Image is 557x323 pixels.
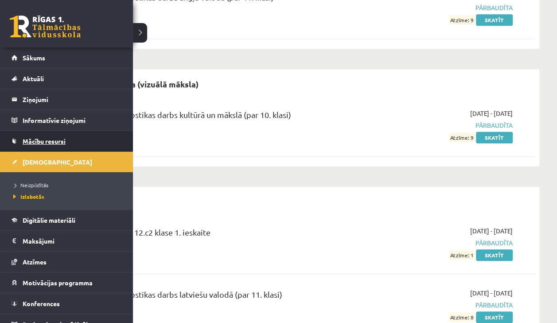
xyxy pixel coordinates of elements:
[476,311,513,323] a: Skatīt
[23,299,60,307] span: Konferences
[11,181,124,189] a: Neizpildītās
[66,288,359,305] div: 12.c2 klases diagnostikas darbs latviešu valodā (par 11. klasi)
[23,137,66,145] span: Mācību resursi
[470,109,513,118] span: [DATE] - [DATE]
[11,193,124,201] a: Izlabotās
[11,181,48,189] span: Neizpildītās
[23,110,122,130] legend: Informatīvie ziņojumi
[476,14,513,26] a: Skatīt
[470,288,513,298] span: [DATE] - [DATE]
[12,47,122,68] a: Sākums
[12,272,122,293] a: Motivācijas programma
[66,226,359,243] div: Latviešu valoda JK 12.c2 klase 1. ieskaite
[12,110,122,130] a: Informatīvie ziņojumi
[12,293,122,314] a: Konferences
[449,312,475,322] span: Atzīme: 8
[23,258,47,266] span: Atzīmes
[373,121,513,130] span: Pārbaudīta
[12,231,122,251] a: Maksājumi
[12,152,122,172] a: [DEMOGRAPHIC_DATA]
[476,249,513,261] a: Skatīt
[476,132,513,143] a: Skatīt
[12,89,122,110] a: Ziņojumi
[23,158,92,166] span: [DEMOGRAPHIC_DATA]
[12,210,122,230] a: Digitālie materiāli
[449,133,475,142] span: Atzīme: 9
[23,216,75,224] span: Digitālie materiāli
[23,89,122,110] legend: Ziņojumi
[449,15,475,24] span: Atzīme: 9
[12,68,122,89] a: Aktuāli
[10,16,81,38] a: Rīgas 1. Tālmācības vidusskola
[66,109,359,125] div: 11.c2 klases diagnostikas darbs kultūrā un mākslā (par 10. klasi)
[23,231,122,251] legend: Maksājumi
[373,3,513,12] span: Pārbaudīta
[23,75,44,83] span: Aktuāli
[23,54,45,62] span: Sākums
[373,238,513,248] span: Pārbaudīta
[11,193,44,200] span: Izlabotās
[449,250,475,260] span: Atzīme: 1
[12,131,122,151] a: Mācību resursi
[470,226,513,236] span: [DATE] - [DATE]
[23,279,93,287] span: Motivācijas programma
[12,252,122,272] a: Atzīmes
[373,300,513,310] span: Pārbaudīta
